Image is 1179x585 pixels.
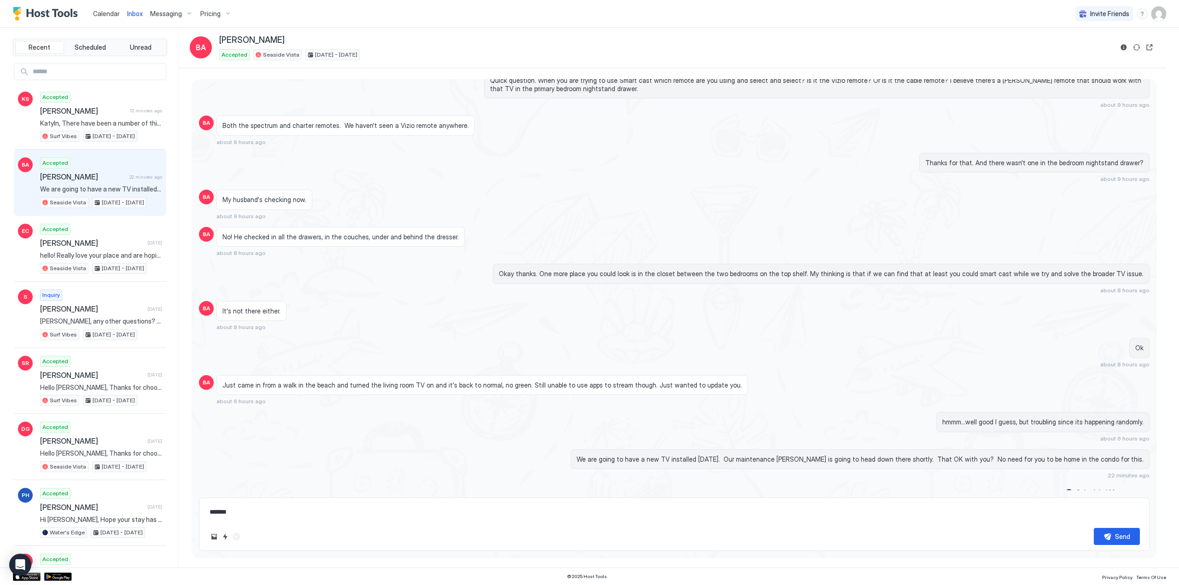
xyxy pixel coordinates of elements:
[150,10,182,18] span: Messaging
[22,227,29,235] span: EC
[9,554,31,576] div: Open Intercom Messenger
[42,225,68,233] span: Accepted
[220,531,231,542] button: Quick reply
[203,378,210,387] span: BA
[50,396,77,405] span: Surf Vibes
[1076,487,1139,497] div: Scheduled Messages
[40,106,126,116] span: [PERSON_NAME]
[200,10,221,18] span: Pricing
[40,304,144,313] span: [PERSON_NAME]
[42,423,68,431] span: Accepted
[50,198,86,207] span: Seaside Vista
[147,504,162,510] span: [DATE]
[1102,572,1132,581] a: Privacy Policy
[93,132,135,140] span: [DATE] - [DATE]
[40,436,144,446] span: [PERSON_NAME]
[216,249,266,256] span: about 8 hours ago
[1136,572,1166,581] a: Terms Of Use
[42,93,68,101] span: Accepted
[21,425,30,433] span: DG
[1064,486,1150,498] button: Scheduled Messages
[1102,574,1132,580] span: Privacy Policy
[222,307,280,315] span: It's not there either.
[222,122,469,130] span: Both the spectrum and charter remotes. We haven't seen a Vizio remote anywhere.
[50,528,85,537] span: Water's Edge
[147,438,162,444] span: [DATE]
[209,531,220,542] button: Upload image
[22,359,29,367] span: SR
[216,398,266,405] span: about 6 hours ago
[29,64,166,80] input: Input Field
[102,198,144,207] span: [DATE] - [DATE]
[1100,101,1150,108] span: about 9 hours ago
[222,381,742,389] span: Just came in from a walk in the beach and turned the living room TV on and it's back to normal, n...
[40,238,144,248] span: [PERSON_NAME]
[130,43,152,52] span: Unread
[42,357,68,365] span: Accepted
[1108,472,1150,479] span: 22 minutes ago
[102,463,144,471] span: [DATE] - [DATE]
[40,251,162,260] span: hello! Really love your place and are hoping to book it- is there 2 parking spots available? we h...
[50,330,77,339] span: Surf Vibes
[40,172,126,181] span: [PERSON_NAME]
[40,383,162,392] span: Hello [PERSON_NAME], Thanks for choosing to stay at our place! We are sure you will love it. We w...
[147,372,162,378] span: [DATE]
[22,95,29,103] span: KS
[29,43,50,52] span: Recent
[1131,42,1142,53] button: Sync reservation
[203,230,210,238] span: BA
[40,317,162,325] span: [PERSON_NAME], any other questions? Are you still interested in the property that week?
[216,213,266,220] span: about 9 hours ago
[490,76,1144,93] span: Quick question. When you are trying to use Smart cast which remote are you using and select and s...
[216,324,266,330] span: about 8 hours ago
[1100,361,1150,368] span: about 8 hours ago
[1135,344,1144,352] span: Ok
[147,306,162,312] span: [DATE]
[203,119,210,127] span: BA
[42,555,68,563] span: Accepted
[1137,8,1148,19] div: menu
[50,463,86,471] span: Seaside Vista
[15,41,64,54] button: Recent
[222,51,247,59] span: Accepted
[130,108,162,114] span: 12 minutes ago
[44,573,72,581] a: Google Play Store
[102,264,144,272] span: [DATE] - [DATE]
[50,132,77,140] span: Surf Vibes
[147,240,162,246] span: [DATE]
[42,159,68,167] span: Accepted
[13,7,82,21] a: Host Tools Logo
[315,51,357,59] span: [DATE] - [DATE]
[100,528,143,537] span: [DATE] - [DATE]
[40,515,162,524] span: Hi [PERSON_NAME], Hope your stay has been good so far. As we get close to your check out date I w...
[22,491,29,499] span: PH
[129,174,162,180] span: 22 minutes ago
[50,264,86,272] span: Seaside Vista
[1100,175,1150,182] span: about 9 hours ago
[13,573,41,581] a: App Store
[42,489,68,498] span: Accepted
[13,39,167,56] div: tab-group
[219,35,285,46] span: [PERSON_NAME]
[93,330,135,339] span: [DATE] - [DATE]
[222,233,459,241] span: No! He checked in all the drawers, in the couches, under and behind the dresser.
[1100,287,1150,294] span: about 8 hours ago
[1144,42,1155,53] button: Open reservation
[42,291,60,299] span: Inquiry
[216,139,266,145] span: about 9 hours ago
[222,196,306,204] span: My husband's checking now.
[40,185,162,193] span: We are going to have a new TV installed [DATE]. Our maintenance [PERSON_NAME] is going to head do...
[196,42,206,53] span: BA
[93,10,120,17] span: Calendar
[499,270,1144,278] span: Okay thanks. One more place you could look is in the closet between the two bedrooms on the top s...
[22,161,29,169] span: BA
[567,573,607,579] span: © 2025 Host Tools
[263,51,299,59] span: Seaside Vista
[925,159,1144,167] span: Thanks for that. And there wasn't one in the bedroom nightstand drawer?
[203,193,210,201] span: BA
[93,396,135,405] span: [DATE] - [DATE]
[127,9,143,18] a: Inbox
